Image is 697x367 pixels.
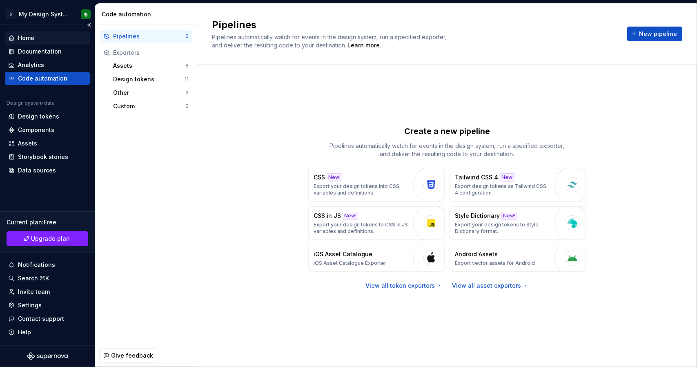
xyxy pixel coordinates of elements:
button: CSS in JSNew!Export your design tokens to CSS in JS variables and definitions. [308,206,445,240]
button: Notifications [5,258,90,271]
p: CSS in JS [314,212,341,220]
div: Design tokens [113,75,185,83]
div: Help [18,328,31,336]
span: Upgrade plan [31,235,70,243]
button: Collapse sidebar [83,19,95,31]
div: Assets [18,139,37,148]
button: CSSNew!Export your design tokens into CSS variables and definitions. [308,168,445,201]
a: Storybook stories [5,150,90,163]
button: Contact support [5,312,90,325]
a: Learn more [347,41,380,49]
div: 황 [84,11,88,18]
button: Search ⌘K [5,272,90,285]
span: Give feedback [111,351,153,360]
div: 0 [185,103,189,110]
div: Custom [113,102,185,110]
div: Components [18,126,54,134]
p: Export vector assets for Android [455,260,535,266]
div: Current plan : Free [7,218,88,226]
button: Other3 [110,86,192,99]
div: Notifications [18,261,55,269]
div: Other [113,89,185,97]
div: New! [501,212,517,220]
span: . [346,43,381,49]
button: Tailwind CSS 4New!Export design tokens as Tailwind CSS 4 configuration. [450,168,586,201]
button: Help [5,326,90,339]
div: Analytics [18,61,44,69]
div: Settings [18,301,42,309]
button: Give feedback [99,348,158,363]
div: Contact support [18,315,64,323]
button: Custom0 [110,100,192,113]
p: CSS [314,173,325,181]
button: New pipeline [627,27,682,41]
button: SMy Design System황 [2,5,93,23]
p: Export design tokens as Tailwind CSS 4 configuration. [455,183,550,196]
div: New! [343,212,358,220]
a: Upgrade plan [7,231,88,246]
p: Android Assets [455,250,498,258]
p: iOS Asset Catalogue [314,250,372,258]
div: Documentation [18,47,62,56]
div: 0 [185,33,189,40]
a: Assets [5,137,90,150]
div: S [6,9,16,19]
a: View all token exporters [366,282,443,290]
p: Style Dictionary [455,212,500,220]
div: 3 [185,90,189,96]
a: View all asset exporters [452,282,529,290]
a: Invite team [5,285,90,298]
p: Tailwind CSS 4 [455,173,498,181]
a: Code automation [5,72,90,85]
p: Export your design tokens into CSS variables and definitions. [314,183,409,196]
h2: Pipelines [212,18,617,31]
div: My Design System [19,10,71,18]
button: iOS Asset CatalogueiOS Asset Catalogue Exporter [308,245,445,272]
span: Pipelines automatically watch for events in the design system, run a specified exporter, and deli... [212,34,448,49]
a: Data sources [5,164,90,177]
p: Pipelines automatically watch for events in the design system, run a specified exporter, and deli... [325,142,570,158]
div: Code automation [18,74,67,83]
button: Assets8 [110,59,192,72]
div: Design tokens [18,112,59,121]
div: Exporters [113,49,189,57]
a: Analytics [5,58,90,72]
div: New! [327,173,342,181]
div: New! [500,173,515,181]
div: Storybook stories [18,153,68,161]
a: Design tokens [5,110,90,123]
div: Pipelines [113,32,185,40]
div: Assets [113,62,185,70]
div: 11 [185,76,189,83]
button: Android AssetsExport vector assets for Android [450,245,586,272]
div: 8 [185,63,189,69]
div: Code automation [102,10,194,18]
button: Style DictionaryNew!Export your design tokens to Style Dictionary format. [450,206,586,240]
a: Settings [5,299,90,312]
svg: Supernova Logo [27,352,68,360]
button: Design tokens11 [110,73,192,86]
p: Create a new pipeline [404,125,490,137]
div: Home [18,34,34,42]
p: iOS Asset Catalogue Exporter [314,260,386,266]
p: Export your design tokens to CSS in JS variables and definitions. [314,222,409,235]
div: Search ⌘K [18,274,49,282]
div: Invite team [18,288,50,296]
a: Home [5,31,90,45]
a: Documentation [5,45,90,58]
div: Data sources [18,166,56,175]
span: New pipeline [639,30,677,38]
a: Components [5,123,90,137]
div: Design system data [7,100,55,106]
button: Pipelines0 [100,30,192,43]
p: Export your design tokens to Style Dictionary format. [455,222,550,235]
